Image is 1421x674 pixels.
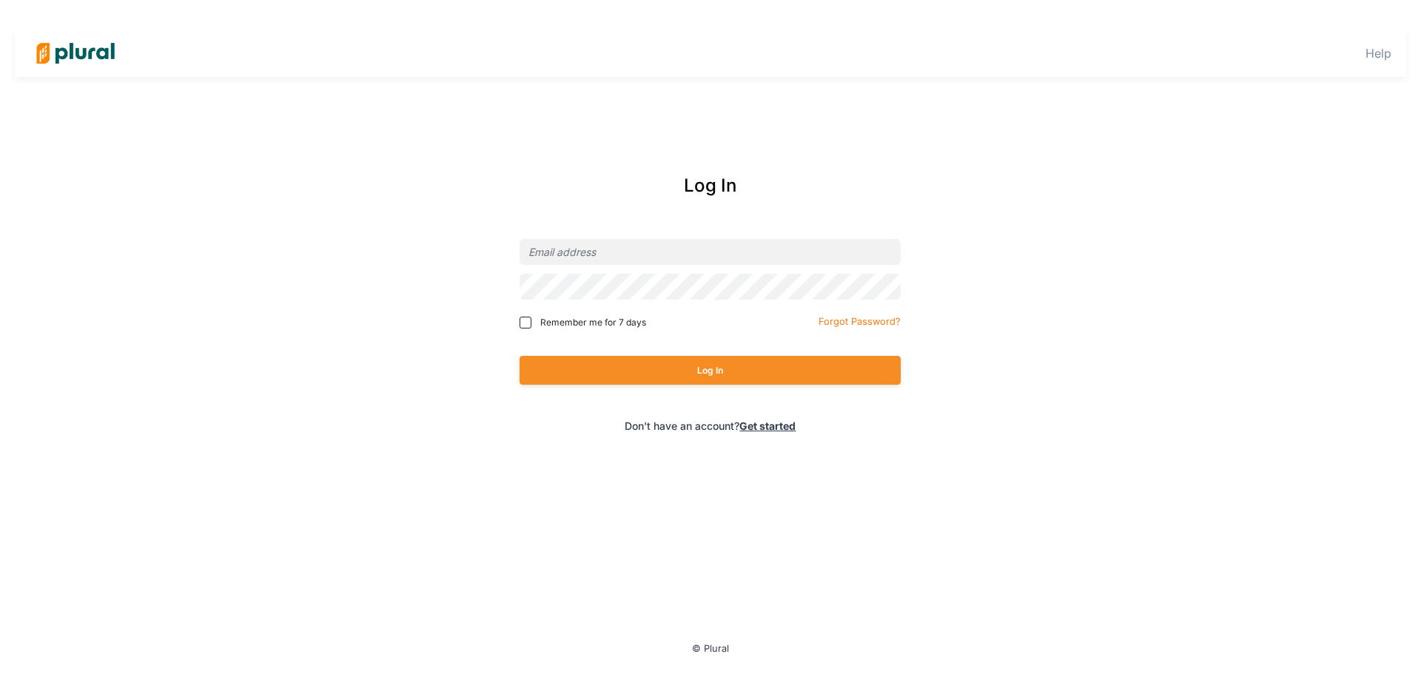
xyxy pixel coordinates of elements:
input: Email address [520,239,901,265]
div: Log In [457,172,965,199]
a: Help [1365,46,1391,61]
small: Forgot Password? [819,316,901,327]
a: Forgot Password? [819,313,901,328]
small: © Plural [692,643,729,654]
div: Don't have an account? [457,418,965,434]
button: Log In [520,356,901,385]
input: Remember me for 7 days [520,317,531,328]
span: Remember me for 7 days [540,316,646,329]
img: Logo for Plural [24,27,127,79]
a: Get started [739,419,796,432]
